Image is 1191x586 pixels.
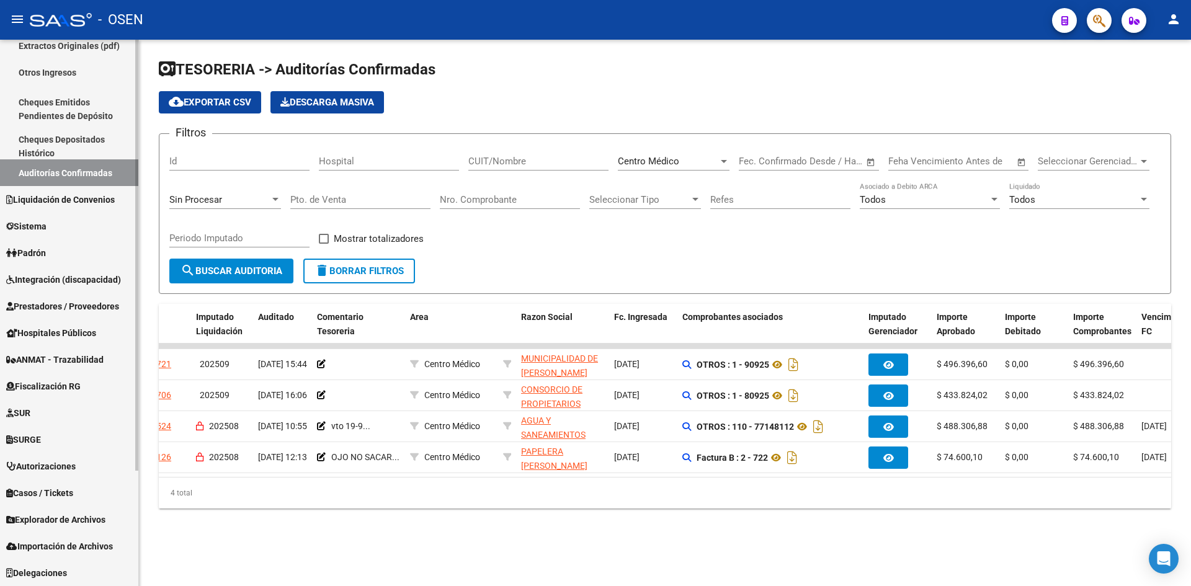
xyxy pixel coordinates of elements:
span: CONSORCIO DE PROPIETARIOS EDIFICIO [STREET_ADDRESS][PERSON_NAME][PERSON_NAME] [521,384,597,465]
span: Imputado Liquidación [196,312,243,336]
div: - 30716736438 [521,445,604,471]
datatable-header-cell: Comprobantes asociados [677,304,863,345]
span: [DATE] 16:06 [258,390,307,400]
div: - 30688225090 [521,383,604,409]
datatable-header-cell: Importe Comprobantes [1068,304,1136,345]
span: MUNICIPALIDAD DE [PERSON_NAME] [521,353,598,378]
span: $ 0,00 [1005,421,1028,431]
div: 30721 [146,357,171,371]
div: 30126 [146,450,171,464]
span: ANMAT - Trazabilidad [6,353,104,366]
span: TESORERIA -> Auditorías Confirmadas [159,61,435,78]
span: Hospitales Públicos [6,326,96,340]
span: [DATE] 15:44 [258,359,307,369]
span: Fc. Ingresada [614,312,667,322]
input: Fecha inicio [739,156,789,167]
button: Open calendar [1015,155,1029,169]
strong: OTROS : 110 - 77148112 [697,422,794,432]
span: $ 496.396,60 [937,359,988,369]
span: 202509 [200,390,230,400]
datatable-header-cell: Importe Aprobado [932,304,1000,345]
datatable-header-cell: Imputado Liquidación [191,304,253,345]
span: Explorador de Archivos [6,513,105,526]
span: Exportar CSV [169,97,251,108]
h3: Filtros [169,124,212,141]
span: Importe Debitado [1005,312,1041,336]
mat-icon: person [1166,12,1181,27]
span: Borrar Filtros [314,265,404,277]
span: $ 0,00 [1005,452,1028,462]
datatable-header-cell: Auditado [253,304,312,345]
span: 202508 [209,452,239,462]
div: 4 total [159,477,1171,508]
span: Mostrar totalizadores [334,231,424,246]
mat-icon: cloud_download [169,94,184,109]
span: Importe Aprobado [937,312,975,336]
span: Delegaciones [6,566,67,580]
span: $ 433.824,02 [1073,390,1124,400]
span: Comprobantes asociados [682,312,783,322]
div: - 30709565075 [521,414,604,440]
span: Imputado Gerenciador [868,312,917,336]
mat-icon: menu [10,12,25,27]
span: Fiscalización RG [6,380,81,393]
span: vto 19-9... [331,421,370,431]
span: Todos [1009,194,1035,205]
span: [DATE] [614,390,640,400]
span: Importación de Archivos [6,539,113,553]
span: $ 0,00 [1005,359,1028,369]
span: 202509 [200,359,230,369]
span: Centro Médico [424,359,480,369]
i: Descargar documento [784,448,800,468]
span: $ 74.600,10 [1073,452,1119,462]
input: Fecha fin [800,156,860,167]
span: AGUA Y SANEAMIENTOS ARGENTINOS SOCIEDAD ANONIMA [521,415,604,468]
span: Descarga Masiva [280,97,374,108]
span: OJO NO SACAR... [331,452,399,462]
app-download-masive: Descarga masiva de comprobantes (adjuntos) [270,91,384,113]
datatable-header-cell: Area [405,304,498,345]
span: Seleccionar Tipo [589,194,690,205]
div: 30524 [146,419,171,433]
span: SUR [6,406,30,420]
span: [DATE] [1141,421,1167,431]
datatable-header-cell: Imputado Gerenciador [863,304,932,345]
span: Buscar Auditoria [181,265,282,277]
span: $ 488.306,88 [1073,421,1124,431]
i: Descargar documento [785,386,801,406]
span: Casos / Tickets [6,486,73,500]
i: Descargar documento [810,417,826,437]
datatable-header-cell: Razon Social [516,304,609,345]
span: $ 488.306,88 [937,421,988,431]
span: [DATE] [1141,452,1167,462]
span: Integración (discapacidad) [6,273,121,286]
div: Open Intercom Messenger [1149,544,1179,574]
span: Autorizaciones [6,459,76,473]
span: Razon Social [521,312,573,322]
mat-icon: search [181,263,195,278]
span: Auditado [258,312,294,322]
span: Area [410,312,429,322]
span: Centro Médico [424,452,480,462]
strong: Factura B : 2 - 722 [697,453,768,463]
span: Sin Procesar [169,194,222,205]
span: SURGE [6,433,41,446]
span: Liquidación de Convenios [6,193,115,206]
mat-icon: delete [314,263,329,278]
span: [DATE] [614,421,640,431]
span: [DATE] [614,452,640,462]
div: 30706 [146,388,171,402]
span: $ 74.600,10 [937,452,983,462]
span: $ 496.396,60 [1073,359,1124,369]
i: Descargar documento [785,355,801,375]
button: Buscar Auditoria [169,259,293,283]
button: Descarga Masiva [270,91,384,113]
span: Centro Médico [424,390,480,400]
span: [DATE] 10:55 [258,421,307,431]
datatable-header-cell: Fc. Ingresada [609,304,677,345]
span: $ 433.824,02 [937,390,988,400]
button: Open calendar [864,155,878,169]
span: 202508 [209,421,239,431]
span: Centro Médico [424,421,480,431]
button: Exportar CSV [159,91,261,113]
